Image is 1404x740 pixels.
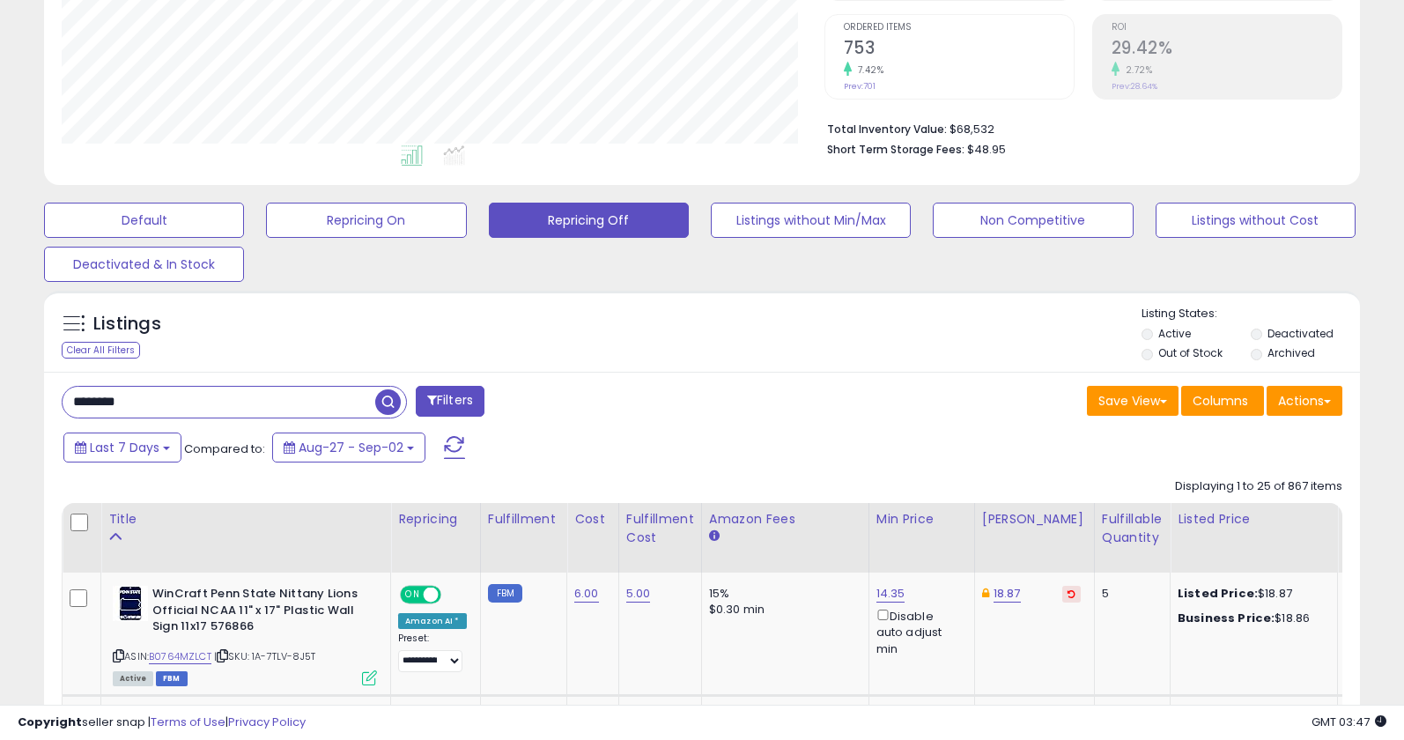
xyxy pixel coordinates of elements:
[827,122,947,137] b: Total Inventory Value:
[62,342,140,359] div: Clear All Filters
[439,588,467,603] span: OFF
[1181,386,1264,416] button: Columns
[1178,586,1324,602] div: $18.87
[1102,510,1163,547] div: Fulfillable Quantity
[827,117,1329,138] li: $68,532
[151,714,225,730] a: Terms of Use
[113,671,153,686] span: All listings currently available for purchase on Amazon
[709,529,720,544] small: Amazon Fees.
[44,247,244,282] button: Deactivated & In Stock
[1267,326,1334,341] label: Deactivated
[489,203,689,238] button: Repricing Off
[1158,345,1223,360] label: Out of Stock
[1267,345,1315,360] label: Archived
[574,510,611,529] div: Cost
[844,38,1074,62] h2: 753
[214,649,315,663] span: | SKU: 1A-7TLV-8J5T
[1087,386,1179,416] button: Save View
[156,671,188,686] span: FBM
[626,510,694,547] div: Fulfillment Cost
[44,203,244,238] button: Default
[402,588,424,603] span: ON
[1178,610,1324,626] div: $18.86
[1193,392,1248,410] span: Columns
[876,606,961,657] div: Disable auto adjust min
[1142,306,1360,322] p: Listing States:
[184,440,265,457] span: Compared to:
[1158,326,1191,341] label: Active
[1267,386,1342,416] button: Actions
[1178,510,1330,529] div: Listed Price
[709,510,861,529] div: Amazon Fees
[1312,714,1386,730] span: 2025-09-10 03:47 GMT
[933,203,1133,238] button: Non Competitive
[1112,81,1157,92] small: Prev: 28.64%
[228,714,306,730] a: Privacy Policy
[1175,478,1342,495] div: Displaying 1 to 25 of 867 items
[994,585,1021,603] a: 18.87
[711,203,911,238] button: Listings without Min/Max
[488,584,522,603] small: FBM
[982,510,1087,529] div: [PERSON_NAME]
[152,586,366,640] b: WinCraft Penn State Nittany Lions Official NCAA 11" x 17" Plastic Wall Sign 11x17 576866
[488,510,559,529] div: Fulfillment
[272,433,425,462] button: Aug-27 - Sep-02
[827,142,964,157] b: Short Term Storage Fees:
[108,510,383,529] div: Title
[398,613,467,629] div: Amazon AI *
[1178,585,1258,602] b: Listed Price:
[844,81,876,92] small: Prev: 701
[113,586,148,621] img: 41azFkOmQCL._SL40_.jpg
[1112,38,1341,62] h2: 29.42%
[844,23,1074,33] span: Ordered Items
[574,585,599,603] a: 6.00
[266,203,466,238] button: Repricing On
[1156,203,1356,238] button: Listings without Cost
[1120,63,1153,77] small: 2.72%
[149,649,211,664] a: B0764MZLCT
[1178,610,1275,626] b: Business Price:
[852,63,884,77] small: 7.42%
[63,433,181,462] button: Last 7 Days
[299,439,403,456] span: Aug-27 - Sep-02
[416,386,484,417] button: Filters
[1102,586,1156,602] div: 5
[967,141,1006,158] span: $48.95
[398,633,467,672] div: Preset:
[626,585,651,603] a: 5.00
[398,510,473,529] div: Repricing
[709,602,855,618] div: $0.30 min
[113,586,377,684] div: ASIN:
[18,714,82,730] strong: Copyright
[93,312,161,337] h5: Listings
[876,585,905,603] a: 14.35
[876,510,967,529] div: Min Price
[1112,23,1341,33] span: ROI
[18,714,306,731] div: seller snap | |
[90,439,159,456] span: Last 7 Days
[709,586,855,602] div: 15%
